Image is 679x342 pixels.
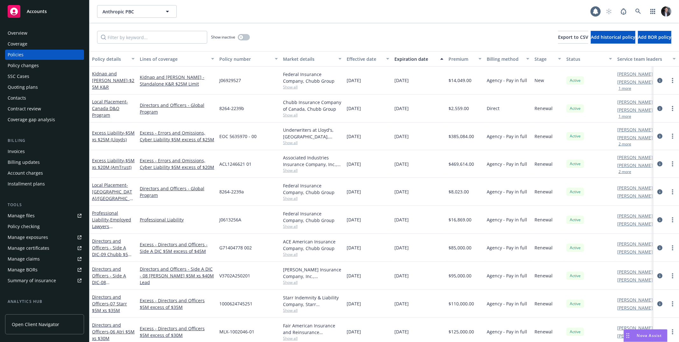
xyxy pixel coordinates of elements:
button: Add BOR policy [638,31,671,44]
span: Active [569,273,582,279]
span: - 09 Chubb $5M xs $45M Excess [92,251,132,264]
a: Start snowing [603,5,615,18]
div: Contract review [8,104,41,114]
span: ACL1246621 01 [219,161,251,167]
a: Invoices [5,146,84,157]
a: Quoting plans [5,82,84,92]
span: Nova Assist [637,333,662,338]
span: Agency - Pay in full [487,133,527,140]
a: [PERSON_NAME] [617,297,653,303]
a: [PERSON_NAME] [617,241,653,247]
a: Coverage gap analysis [5,115,84,125]
span: G71404778 002 [219,244,252,251]
div: Underwriters at Lloyd's, [GEOGRAPHIC_DATA], [PERSON_NAME] of [GEOGRAPHIC_DATA], RT Specialty Insu... [283,127,342,140]
div: Effective date [347,56,382,62]
a: Switch app [647,5,659,18]
span: Renewal [534,105,553,112]
a: Search [632,5,645,18]
div: Analytics hub [5,298,84,305]
a: Summary of insurance [5,276,84,286]
div: Loss summary generator [8,307,60,318]
div: Expiration date [394,56,436,62]
div: Billing updates [8,157,40,167]
a: Policies [5,50,84,60]
button: Anthropic PBC [97,5,177,18]
div: Federal Insurance Company, Chubb Group [283,182,342,196]
a: Directors and Officers [92,294,127,313]
button: Effective date [344,51,392,66]
a: more [669,160,676,168]
a: [PERSON_NAME] [617,304,653,311]
span: Agency - Pay in full [487,161,527,167]
span: [DATE] [347,216,361,223]
span: [DATE] [394,216,409,223]
button: 1 more [619,115,631,118]
a: Manage certificates [5,243,84,253]
button: Status [564,51,615,66]
a: [PERSON_NAME] [617,185,653,191]
button: Market details [280,51,344,66]
span: Agency - Pay in full [487,188,527,195]
span: Active [569,106,582,111]
a: more [669,132,676,140]
div: Tools [5,202,84,208]
span: [DATE] [394,161,409,167]
span: $469,614.00 [449,161,474,167]
button: Premium [446,51,484,66]
a: [PERSON_NAME] [617,107,653,113]
div: Fair American Insurance and Reinsurance Company, Transatlantic Holdings, Inc. ([GEOGRAPHIC_DATA])... [283,322,342,336]
a: Policy checking [5,221,84,232]
button: 2 more [619,142,631,146]
span: J06929527 [219,77,241,84]
a: [PERSON_NAME] [617,154,653,161]
span: 1000624745251 [219,300,252,307]
a: more [669,105,676,112]
span: [DATE] [394,133,409,140]
span: Renewal [534,188,553,195]
div: Invoices [8,146,25,157]
span: $110,000.00 [449,300,474,307]
span: [DATE] [394,300,409,307]
a: circleInformation [656,300,664,308]
div: Starr Indemnity & Liability Company, Starr Companies, RT Specialty Insurance Services, LLC (RSG S... [283,294,342,308]
a: [PERSON_NAME] [617,126,653,133]
span: [DATE] [347,133,361,140]
div: Manage BORs [8,265,38,275]
a: circleInformation [656,105,664,112]
div: Stage [534,56,554,62]
span: Show all [283,168,342,173]
a: circleInformation [656,132,664,140]
a: [PERSON_NAME] [617,162,653,169]
span: [DATE] [394,188,409,195]
div: Policy changes [8,60,39,71]
div: Billing [5,137,84,144]
span: $14,049.00 [449,77,471,84]
a: Local Placement [92,182,133,215]
a: Directors and Officers [92,322,135,341]
span: [DATE] [394,77,409,84]
a: [PERSON_NAME] [617,269,653,275]
a: Directors and Officers - Global Program [140,185,214,199]
a: Kidnap and [PERSON_NAME] - Standalone K&R $25M Limit [140,74,214,87]
a: Accounts [5,3,84,20]
span: New [534,77,544,84]
span: - Canada D&O Program [92,99,128,118]
span: Show all [283,308,342,313]
div: SSC Cases [8,71,29,81]
button: Policy number [217,51,280,66]
a: circleInformation [656,272,664,280]
div: Manage claims [8,254,40,264]
a: more [669,272,676,280]
a: Billing updates [5,157,84,167]
span: [DATE] [347,244,361,251]
div: Federal Insurance Company, Chubb Group [283,71,342,84]
span: [DATE] [347,188,361,195]
div: Policy number [219,56,271,62]
a: more [669,188,676,196]
a: Directors and Officers - Side A DIC - 08 [PERSON_NAME] $5M xs $40M Lead [140,266,214,286]
div: Status [566,56,605,62]
span: Renewal [534,161,553,167]
button: Policy details [89,51,137,66]
span: 8264-2239a [219,188,244,195]
a: [PERSON_NAME] [617,220,653,227]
